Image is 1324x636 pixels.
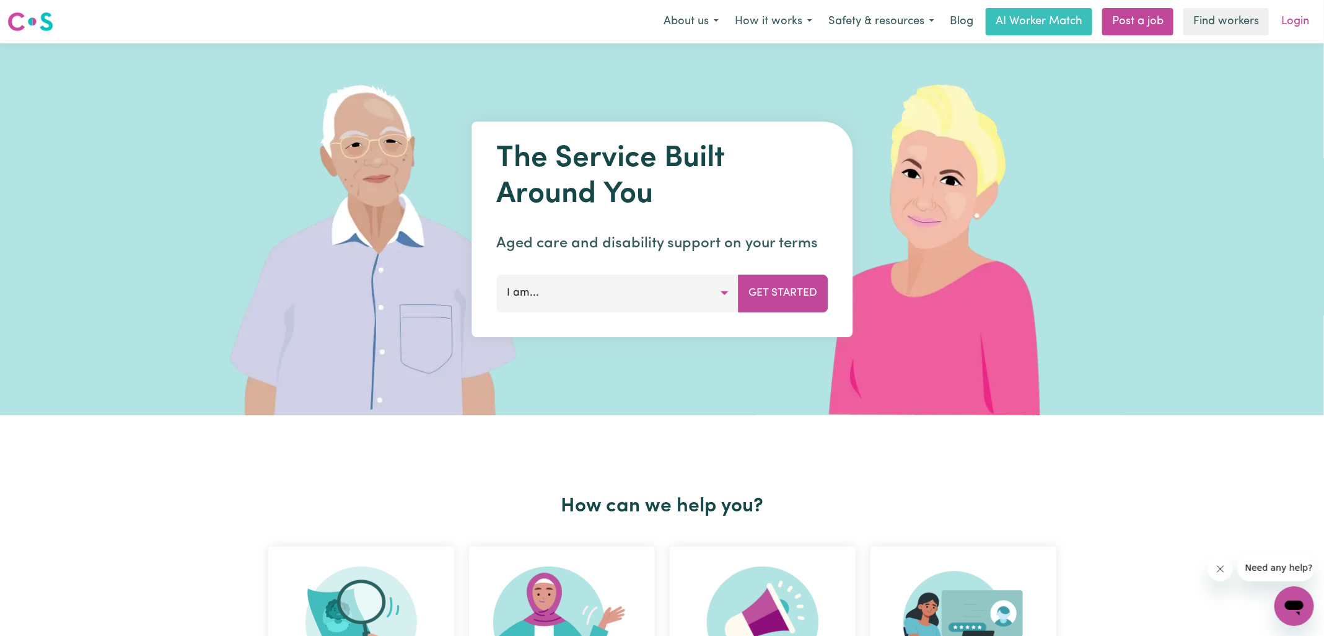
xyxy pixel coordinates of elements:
h1: The Service Built Around You [496,141,828,213]
iframe: Button to launch messaging window [1274,586,1314,626]
button: Get Started [738,275,828,312]
button: Safety & resources [820,9,942,35]
button: How it works [727,9,820,35]
a: AI Worker Match [986,8,1092,35]
button: I am... [496,275,739,312]
a: Careseekers logo [7,7,53,36]
a: Post a job [1102,8,1173,35]
a: Blog [942,8,981,35]
iframe: Message from company [1238,554,1314,581]
h2: How can we help you? [261,495,1064,518]
button: About us [655,9,727,35]
img: Careseekers logo [7,11,53,33]
p: Aged care and disability support on your terms [496,232,828,255]
iframe: Close message [1208,557,1233,581]
a: Login [1274,8,1317,35]
a: Find workers [1183,8,1269,35]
